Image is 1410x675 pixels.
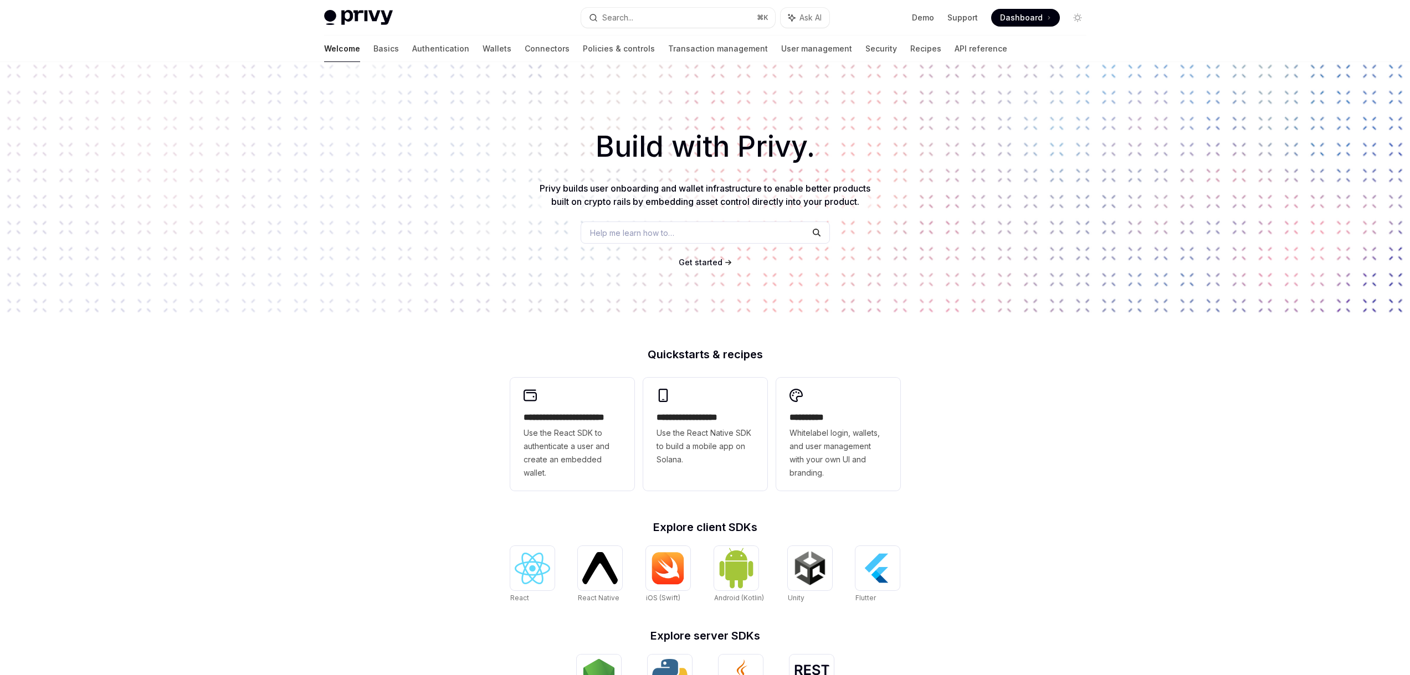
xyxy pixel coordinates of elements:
img: light logo [324,10,393,25]
img: React [515,553,550,584]
a: ReactReact [510,546,555,604]
span: Flutter [855,594,876,602]
a: Policies & controls [583,35,655,62]
a: Basics [373,35,399,62]
a: Transaction management [668,35,768,62]
a: API reference [955,35,1007,62]
span: iOS (Swift) [646,594,680,602]
button: Search...⌘K [581,8,775,28]
a: User management [781,35,852,62]
a: Wallets [483,35,511,62]
a: FlutterFlutter [855,546,900,604]
span: Whitelabel login, wallets, and user management with your own UI and branding. [789,426,887,480]
span: Unity [788,594,804,602]
span: ⌘ K [757,13,768,22]
a: **** *****Whitelabel login, wallets, and user management with your own UI and branding. [776,378,900,491]
span: Privy builds user onboarding and wallet infrastructure to enable better products built on crypto ... [540,183,870,207]
a: Authentication [412,35,469,62]
a: iOS (Swift)iOS (Swift) [646,546,690,604]
a: React NativeReact Native [578,546,622,604]
span: Get started [679,257,722,267]
button: Ask AI [781,8,829,28]
a: Support [947,12,978,23]
div: Search... [602,11,633,24]
img: React Native [582,552,618,584]
span: Android (Kotlin) [714,594,764,602]
img: Flutter [860,550,895,586]
span: Use the React Native SDK to build a mobile app on Solana. [657,426,754,466]
img: Android (Kotlin) [719,547,754,589]
a: Connectors [525,35,570,62]
span: React [510,594,529,602]
a: Get started [679,257,722,268]
img: iOS (Swift) [650,552,686,585]
a: Welcome [324,35,360,62]
a: Dashboard [991,9,1060,27]
h1: Build with Privy. [18,125,1392,168]
h2: Quickstarts & recipes [510,349,900,360]
a: Demo [912,12,934,23]
a: UnityUnity [788,546,832,604]
span: Ask AI [799,12,822,23]
span: Help me learn how to… [590,227,674,239]
h2: Explore client SDKs [510,522,900,533]
img: Unity [792,550,828,586]
span: Dashboard [1000,12,1043,23]
span: React Native [578,594,619,602]
a: Android (Kotlin)Android (Kotlin) [714,546,764,604]
span: Use the React SDK to authenticate a user and create an embedded wallet. [524,426,621,480]
button: Toggle dark mode [1069,9,1086,27]
a: Recipes [910,35,941,62]
h2: Explore server SDKs [510,630,900,641]
a: **** **** **** ***Use the React Native SDK to build a mobile app on Solana. [643,378,767,491]
a: Security [865,35,897,62]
